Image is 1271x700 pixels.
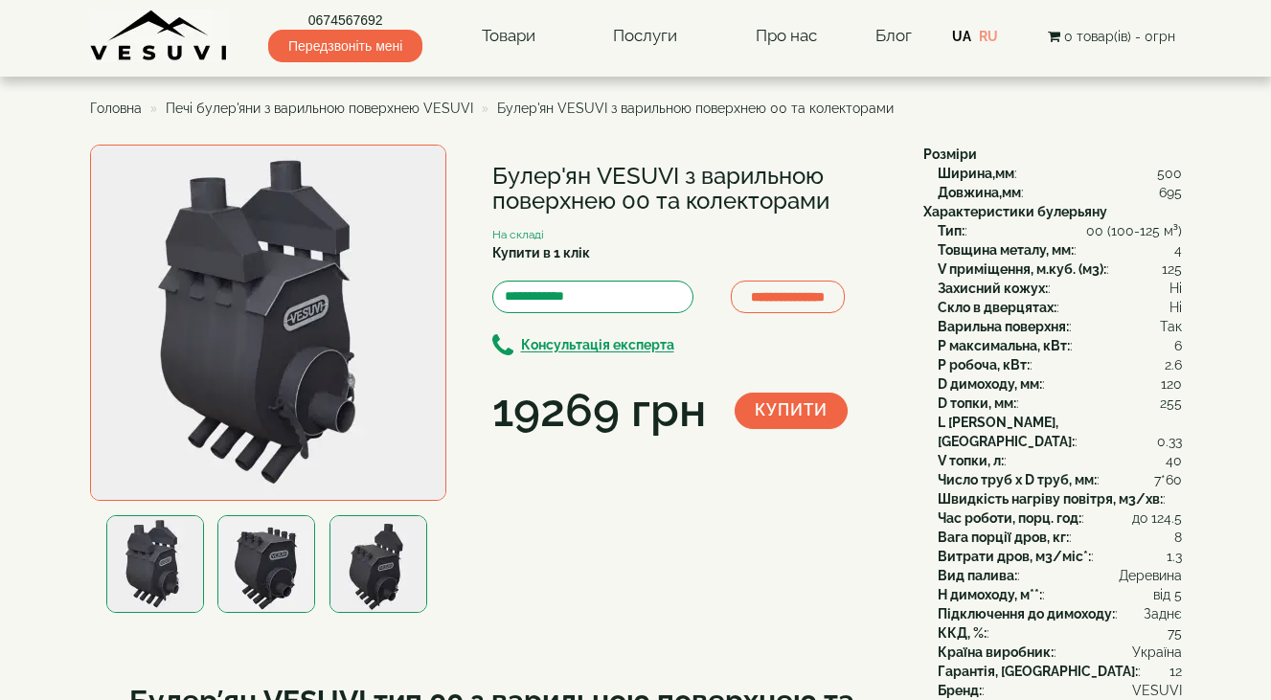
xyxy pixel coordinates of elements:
span: до 12 [1132,508,1164,528]
div: : [938,298,1182,317]
span: 00 (100-125 м³) [1086,221,1182,240]
div: : [938,164,1182,183]
div: : [938,528,1182,547]
div: : [938,221,1182,240]
div: : [938,643,1182,662]
b: Варильна поверхня: [938,319,1069,334]
div: : [938,470,1182,489]
span: 4.5 [1164,508,1182,528]
b: Гарантія, [GEOGRAPHIC_DATA]: [938,664,1138,679]
b: Час роботи, порц. год: [938,510,1081,526]
b: Ширина,мм [938,166,1014,181]
span: 0.33 [1157,432,1182,451]
a: Печі булер'яни з варильною поверхнею VESUVI [166,101,473,116]
div: : [938,604,1182,623]
a: Про нас [737,14,836,58]
b: Захисний кожух: [938,281,1048,296]
b: Витрати дров, м3/міс*: [938,549,1091,564]
div: : [938,260,1182,279]
span: 1.3 [1167,547,1182,566]
a: Головна [90,101,142,116]
div: : [938,623,1182,643]
img: Булер'ян VESUVI з варильною поверхнею 00 та колекторами [90,145,446,501]
div: 19269 грн [492,378,706,443]
a: RU [979,29,998,44]
div: : [938,183,1182,202]
img: Булер'ян VESUVI з варильною поверхнею 00 та колекторами [217,515,315,613]
b: Консультація експерта [521,338,674,353]
div: : [938,374,1182,394]
span: 2.6 [1165,355,1182,374]
img: Булер'ян VESUVI з варильною поверхнею 00 та колекторами [106,515,204,613]
div: : [938,566,1182,585]
b: V топки, л: [938,453,1004,468]
b: D топки, мм: [938,395,1016,411]
div: : [938,508,1182,528]
span: 12 [1169,662,1182,681]
div: : [938,336,1182,355]
b: Бренд: [938,683,982,698]
span: Ні [1169,279,1182,298]
b: P максимальна, кВт: [938,338,1070,353]
div: : [938,681,1182,700]
b: Підключення до димоходу: [938,606,1115,621]
span: Ні [1169,298,1182,317]
span: 40 [1166,451,1182,470]
span: Так [1160,317,1182,336]
b: Країна виробник: [938,644,1054,660]
span: 6 [1174,336,1182,355]
b: P робоча, кВт: [938,357,1030,373]
span: від 5 [1153,585,1182,604]
span: 4 [1174,240,1182,260]
b: Швидкість нагріву повітря, м3/хв: [938,491,1163,507]
span: 500 [1157,164,1182,183]
b: Довжина,мм [938,185,1021,200]
a: Послуги [594,14,696,58]
img: Булер'ян VESUVI з варильною поверхнею 00 та колекторами [329,515,427,613]
span: 255 [1160,394,1182,413]
small: На складі [492,228,544,241]
b: Скло в дверцятах: [938,300,1056,315]
img: content [90,10,229,62]
span: VESUVI [1132,681,1182,700]
a: Блог [875,26,912,45]
div: : [938,451,1182,470]
div: : [938,394,1182,413]
span: Булер'ян VESUVI з варильною поверхнею 00 та колекторами [497,101,894,116]
b: D димоходу, мм: [938,376,1042,392]
b: ККД, %: [938,625,987,641]
div: : [938,547,1182,566]
a: Товари [463,14,555,58]
b: Тип: [938,223,965,238]
span: 125 [1162,260,1182,279]
span: Заднє [1144,604,1182,623]
span: 8 [1174,528,1182,547]
span: Передзвоніть мені [268,30,422,62]
b: V приміщення, м.куб. (м3): [938,261,1106,277]
div: : [938,413,1182,451]
b: H димоходу, м**: [938,587,1042,602]
div: : [938,279,1182,298]
b: L [PERSON_NAME], [GEOGRAPHIC_DATA]: [938,415,1075,449]
a: 0674567692 [268,11,422,30]
span: Деревина [1119,566,1182,585]
div: : [938,240,1182,260]
div: : [938,662,1182,681]
span: 120 [1161,374,1182,394]
button: 0 товар(ів) - 0грн [1042,26,1181,47]
span: 695 [1159,183,1182,202]
span: 75 [1168,623,1182,643]
div: : [938,355,1182,374]
div: : [938,489,1182,508]
label: Купити в 1 клік [492,243,590,262]
span: Україна [1132,643,1182,662]
b: Число труб x D труб, мм: [938,472,1097,487]
h1: Булер'ян VESUVI з варильною поверхнею 00 та колекторами [492,164,895,215]
b: Товщина металу, мм: [938,242,1074,258]
div: : [938,317,1182,336]
div: : [938,585,1182,604]
b: Вага порції дров, кг: [938,530,1069,545]
span: 0 товар(ів) - 0грн [1064,29,1175,44]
